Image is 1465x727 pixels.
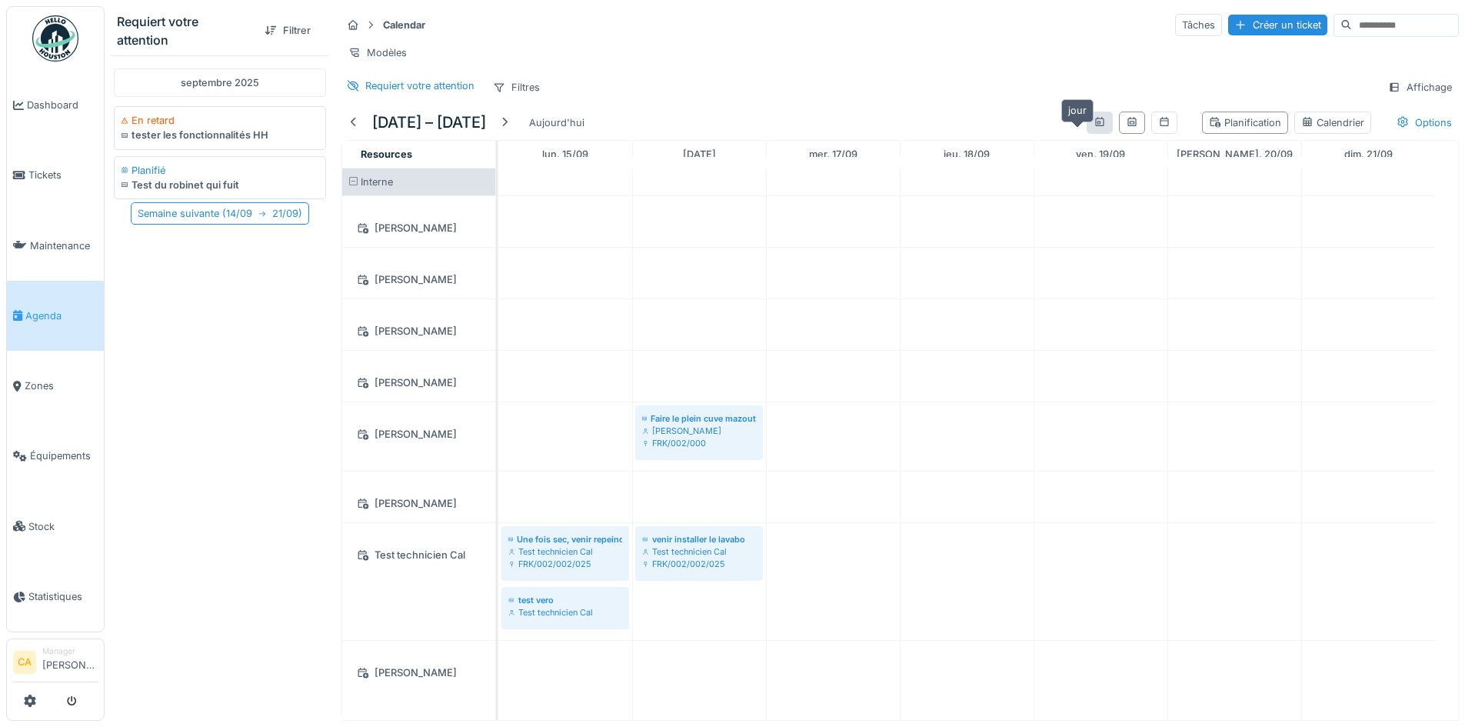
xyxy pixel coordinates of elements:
div: Test technicien Cal [642,545,756,558]
div: Semaine suivante ( 14/09 21/09 ) [131,202,309,225]
div: jour [1061,99,1094,122]
div: [PERSON_NAME] [351,663,486,682]
a: 20 septembre 2025 [1173,144,1297,165]
div: tester les fonctionnalités HH [121,128,319,142]
span: Stock [28,519,98,534]
a: Statistiques [7,562,104,632]
div: [PERSON_NAME] [351,373,486,392]
div: [PERSON_NAME] [351,322,486,341]
div: Affichage [1381,76,1459,98]
a: CA Manager[PERSON_NAME] [13,645,98,682]
div: Créer un ticket [1228,15,1327,35]
span: Resources [361,148,412,160]
div: Test du robinet qui fuit [121,178,319,192]
div: Manager [42,645,98,657]
div: [PERSON_NAME] [351,425,486,444]
a: 17 septembre 2025 [805,144,861,165]
h5: [DATE] – [DATE] [372,113,486,132]
div: Calendrier [1301,115,1364,130]
div: Options [1390,112,1459,134]
span: Équipements [30,449,98,463]
span: Interne [361,176,393,188]
div: [PERSON_NAME] [642,425,756,437]
div: FRK/002/002/025 [642,558,756,570]
span: Statistiques [28,589,98,604]
div: FRK/002/000 [642,437,756,449]
div: Test technicien Cal [508,606,622,619]
span: Maintenance [30,238,98,253]
a: Stock [7,492,104,562]
div: Filtres [486,76,547,98]
div: En retard [121,113,319,128]
div: Une fois sec, venir repeindre [508,533,622,545]
a: Agenda [7,281,104,351]
a: Dashboard [7,70,104,140]
a: Maintenance [7,211,104,281]
div: test vero [508,594,622,606]
a: Tickets [7,140,104,210]
div: Planification [1209,115,1281,130]
span: Zones [25,379,98,393]
span: Agenda [25,308,98,323]
div: [PERSON_NAME] [351,494,486,513]
a: 18 septembre 2025 [940,144,994,165]
div: Tâches [1175,14,1222,36]
div: venir installer le lavabo [642,533,756,545]
div: Test technicien Cal [508,545,622,558]
div: Faire le plein cuve mazout du GPE Fontainas [642,412,756,425]
strong: Calendar [377,18,431,32]
li: CA [13,651,36,674]
div: Requiert votre attention [117,12,252,49]
a: Équipements [7,421,104,491]
a: 21 septembre 2025 [1340,144,1397,165]
a: 19 septembre 2025 [1072,144,1129,165]
div: Modèles [341,42,414,64]
a: 16 septembre 2025 [679,144,720,165]
div: FRK/002/002/025 [508,558,622,570]
div: Test technicien Cal [351,545,486,565]
a: 15 septembre 2025 [538,144,592,165]
span: Tickets [28,168,98,182]
div: Planifié [121,163,319,178]
span: Dashboard [27,98,98,112]
div: Filtrer [258,20,317,41]
div: [PERSON_NAME] [351,218,486,238]
div: Requiert votre attention [365,78,474,93]
li: [PERSON_NAME] [42,645,98,679]
div: septembre 2025 [114,68,326,97]
a: Zones [7,351,104,421]
div: Aujourd'hui [523,112,591,133]
div: [PERSON_NAME] [351,270,486,289]
img: Badge_color-CXgf-gQk.svg [32,15,78,62]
